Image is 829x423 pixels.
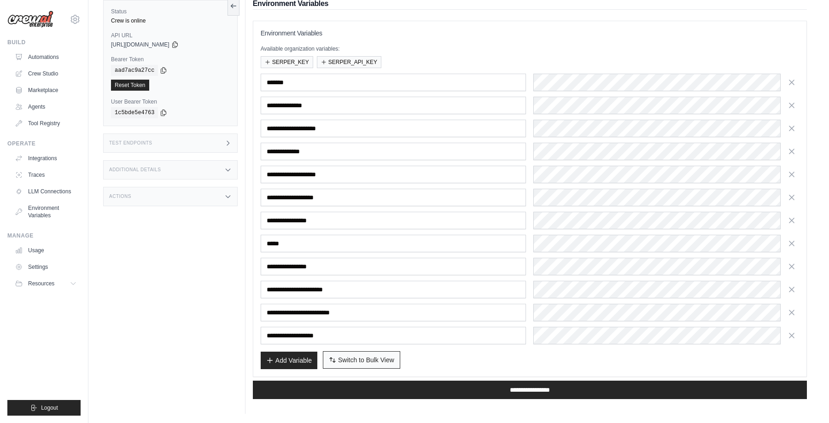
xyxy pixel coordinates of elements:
[111,56,230,63] label: Bearer Token
[11,276,81,291] button: Resources
[261,352,317,369] button: Add Variable
[28,280,54,287] span: Resources
[11,260,81,274] a: Settings
[111,8,230,15] label: Status
[261,56,313,68] button: SERPER_KEY
[261,29,799,38] h3: Environment Variables
[111,80,149,91] a: Reset Token
[111,107,158,118] code: 1c5bde5e4763
[109,167,161,173] h3: Additional Details
[7,39,81,46] div: Build
[317,56,381,68] button: SERPER_API_KEY
[7,400,81,416] button: Logout
[11,50,81,64] a: Automations
[7,140,81,147] div: Operate
[111,41,169,48] span: [URL][DOMAIN_NAME]
[11,184,81,199] a: LLM Connections
[11,99,81,114] a: Agents
[338,355,394,365] span: Switch to Bulk View
[11,116,81,131] a: Tool Registry
[111,17,230,24] div: Crew is online
[7,232,81,239] div: Manage
[261,45,799,52] p: Available organization variables:
[11,83,81,98] a: Marketplace
[109,194,131,199] h3: Actions
[323,351,400,369] button: Switch to Bulk View
[11,151,81,166] a: Integrations
[11,66,81,81] a: Crew Studio
[111,98,230,105] label: User Bearer Token
[111,65,158,76] code: aad7ac9a27cc
[7,11,53,28] img: Logo
[41,404,58,411] span: Logout
[111,32,230,39] label: API URL
[11,201,81,223] a: Environment Variables
[11,243,81,258] a: Usage
[11,168,81,182] a: Traces
[109,140,152,146] h3: Test Endpoints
